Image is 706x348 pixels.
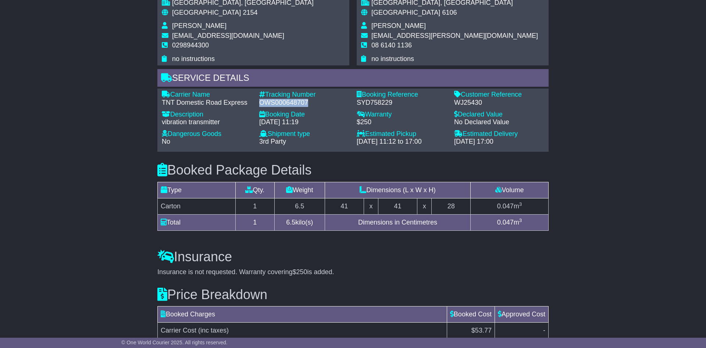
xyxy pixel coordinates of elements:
[357,118,447,126] div: $250
[417,198,431,214] td: x
[243,9,257,16] span: 2154
[157,287,549,302] h3: Price Breakdown
[454,99,544,107] div: WJ25430
[497,202,514,210] span: 0.047
[293,268,307,276] span: $250
[172,32,284,39] span: [EMAIL_ADDRESS][DOMAIN_NAME]
[371,55,414,62] span: no instructions
[274,214,325,230] td: kilo(s)
[259,91,349,99] div: Tracking Number
[162,118,252,126] div: vibration transmitter
[259,99,349,107] div: OWS000648707
[162,91,252,99] div: Carrier Name
[198,327,229,334] span: (inc taxes)
[454,91,544,99] div: Customer Reference
[235,198,274,214] td: 1
[162,130,252,138] div: Dangerous Goods
[172,42,209,49] span: 0298944300
[158,182,236,198] td: Type
[432,198,471,214] td: 28
[454,118,544,126] div: No Declared Value
[471,182,549,198] td: Volume
[235,182,274,198] td: Qty.
[519,218,522,223] sup: 3
[447,306,495,323] td: Booked Cost
[471,327,492,334] span: $53.77
[259,130,349,138] div: Shipment type
[471,198,549,214] td: m
[325,214,470,230] td: Dimensions in Centimetres
[172,9,241,16] span: [GEOGRAPHIC_DATA]
[274,198,325,214] td: 6.5
[371,9,440,16] span: [GEOGRAPHIC_DATA]
[161,327,196,334] span: Carrier Cost
[172,22,227,29] span: [PERSON_NAME]
[162,99,252,107] div: TNT Domestic Road Express
[495,306,548,323] td: Approved Cost
[158,214,236,230] td: Total
[259,118,349,126] div: [DATE] 11:19
[162,111,252,119] div: Description
[543,327,545,334] span: -
[259,138,286,145] span: 3rd Party
[471,214,549,230] td: m
[454,130,544,138] div: Estimated Delivery
[157,163,549,177] h3: Booked Package Details
[454,138,544,146] div: [DATE] 17:00
[157,69,549,89] div: Service Details
[158,198,236,214] td: Carton
[274,182,325,198] td: Weight
[378,198,417,214] td: 41
[357,91,447,99] div: Booking Reference
[357,130,447,138] div: Estimated Pickup
[357,138,447,146] div: [DATE] 11:12 to 17:00
[357,111,447,119] div: Warranty
[172,55,215,62] span: no instructions
[371,42,412,49] span: 08 6140 1136
[162,138,170,145] span: No
[286,219,295,226] span: 6.5
[158,306,447,323] td: Booked Charges
[325,182,470,198] td: Dimensions (L x W x H)
[519,201,522,207] sup: 3
[121,340,228,345] span: © One World Courier 2025. All rights reserved.
[157,268,549,276] div: Insurance is not requested. Warranty covering is added.
[371,32,538,39] span: [EMAIL_ADDRESS][PERSON_NAME][DOMAIN_NAME]
[497,219,514,226] span: 0.047
[442,9,457,16] span: 6106
[235,214,274,230] td: 1
[157,250,549,264] h3: Insurance
[371,22,426,29] span: [PERSON_NAME]
[364,198,378,214] td: x
[259,111,349,119] div: Booking Date
[454,111,544,119] div: Declared Value
[357,99,447,107] div: SYD758229
[325,198,364,214] td: 41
